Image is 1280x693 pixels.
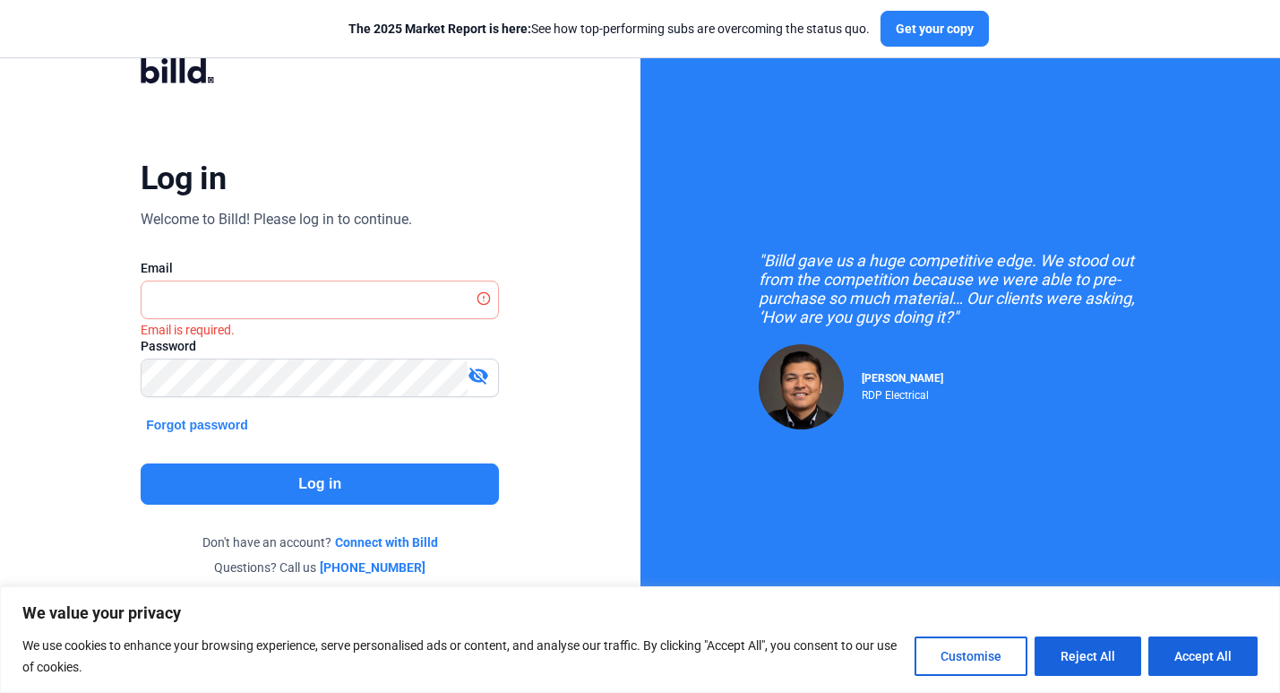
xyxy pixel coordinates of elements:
[22,635,901,678] p: We use cookies to enhance your browsing experience, serve personalised ads or content, and analys...
[22,602,1258,624] p: We value your privacy
[1035,637,1141,676] button: Reject All
[468,365,489,386] mat-icon: visibility_off
[335,533,438,551] a: Connect with Billd
[141,259,499,277] div: Email
[759,344,844,429] img: Raul Pacheco
[141,337,499,355] div: Password
[141,559,499,576] div: Questions? Call us
[348,22,531,36] span: The 2025 Market Report is here:
[141,323,235,337] i: Email is required.
[141,209,412,230] div: Welcome to Billd! Please log in to continue.
[915,637,1027,676] button: Customise
[141,533,499,551] div: Don't have an account?
[320,559,425,576] a: [PHONE_NUMBER]
[881,11,989,47] button: Get your copy
[1148,637,1258,676] button: Accept All
[862,385,943,402] div: RDP Electrical
[141,415,253,435] button: Forgot password
[759,251,1162,326] div: "Billd gave us a huge competitive edge. We stood out from the competition because we were able to...
[862,372,943,385] span: [PERSON_NAME]
[141,463,499,505] button: Log in
[348,20,870,38] div: See how top-performing subs are overcoming the status quo.
[141,159,226,198] div: Log in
